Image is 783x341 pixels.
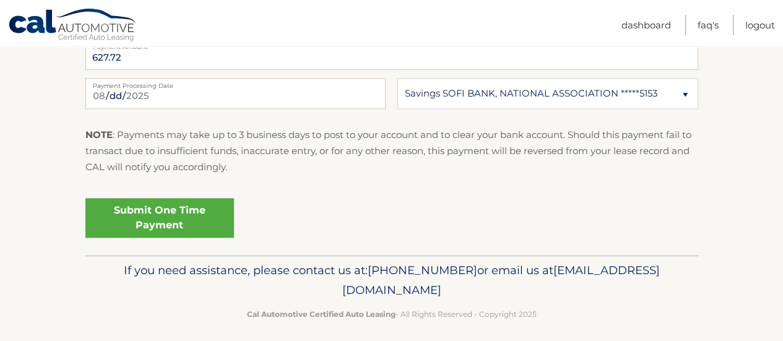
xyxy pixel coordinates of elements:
[85,39,698,70] input: Payment Amount
[342,263,660,297] span: [EMAIL_ADDRESS][DOMAIN_NAME]
[247,309,396,319] strong: Cal Automotive Certified Auto Leasing
[745,15,775,35] a: Logout
[85,78,386,88] label: Payment Processing Date
[93,261,690,300] p: If you need assistance, please contact us at: or email us at
[8,8,138,44] a: Cal Automotive
[621,15,671,35] a: Dashboard
[368,263,477,277] span: [PHONE_NUMBER]
[85,198,234,238] a: Submit One Time Payment
[85,129,113,140] strong: NOTE
[93,308,690,321] p: - All Rights Reserved - Copyright 2025
[85,78,386,109] input: Payment Date
[85,127,698,176] p: : Payments may take up to 3 business days to post to your account and to clear your bank account....
[698,15,719,35] a: FAQ's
